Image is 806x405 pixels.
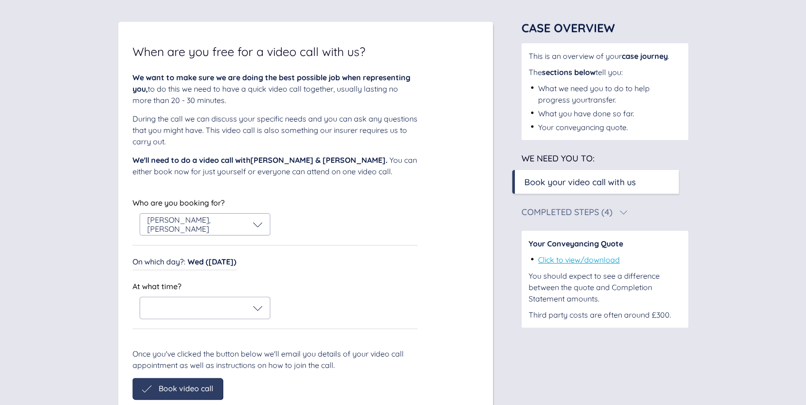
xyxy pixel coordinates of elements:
span: Your Conveyancing Quote [529,239,623,248]
span: Case Overview [522,20,615,35]
div: Once you've clicked the button below we'll email you details of your video call appointment as we... [133,348,417,371]
span: At what time? [133,282,181,291]
span: Who are you booking for? [133,198,225,207]
span: case journey [622,51,668,61]
span: When are you free for a video call with us? [133,46,365,57]
div: Third party costs are often around £300. [529,309,681,320]
a: Click to view/download [538,255,620,264]
div: This is an overview of your . [529,50,681,62]
div: During the call we can discuss your specific needs and you can ask any questions that you might h... [133,113,417,147]
div: Book your video call with us [524,176,636,188]
div: You should expect to see a difference between the quote and Completion Statement amounts. [529,270,681,304]
span: We want to make sure we are doing the best possible job when representing you, [133,73,410,94]
span: Wed ([DATE]) [188,257,237,266]
div: What you have done so far. [538,108,634,119]
div: Your conveyancing quote. [538,122,628,133]
div: Completed Steps (4) [522,208,613,217]
span: We need you to: [522,153,595,164]
span: sections below [542,67,596,77]
span: On which day? : [133,257,185,266]
div: The tell you: [529,66,681,78]
div: You can either book now for just yourself or everyone can attend on one video call. [133,154,417,177]
span: [PERSON_NAME] [147,215,209,225]
div: to do this we need to have a quick video call together, usually lasting no more than 20 - 30 minu... [133,72,417,106]
span: We'll need to do a video call with [PERSON_NAME] & [PERSON_NAME] . [133,155,388,165]
div: , [147,216,253,233]
span: Book video call [159,384,213,393]
div: What we need you to do to help progress your transfer . [538,83,681,105]
span: [PERSON_NAME] [147,224,209,234]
